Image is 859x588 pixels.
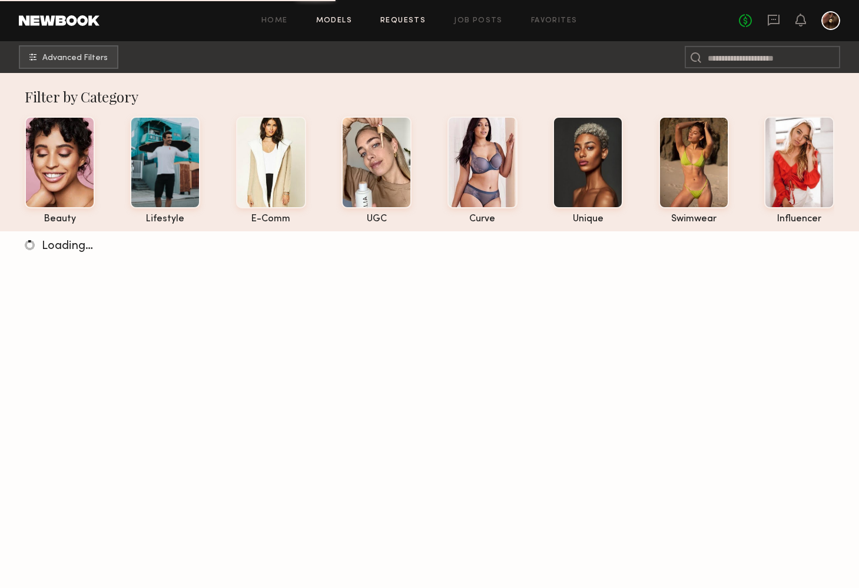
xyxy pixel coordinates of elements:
div: unique [553,214,623,224]
div: curve [447,214,518,224]
div: e-comm [236,214,306,224]
div: beauty [25,214,95,224]
a: Job Posts [454,17,503,25]
a: Home [261,17,288,25]
a: Requests [380,17,426,25]
div: UGC [341,214,412,224]
span: Loading… [42,241,93,252]
div: lifestyle [130,214,200,224]
a: Models [316,17,352,25]
div: Filter by Category [25,87,834,106]
button: Advanced Filters [19,45,118,69]
span: Advanced Filters [42,54,108,62]
div: swimwear [659,214,729,224]
a: Favorites [531,17,578,25]
div: influencer [764,214,834,224]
